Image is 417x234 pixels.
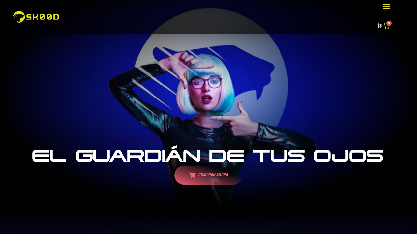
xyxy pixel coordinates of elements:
a: COMPRAR AHORA [174,166,243,185]
span: COMPRAR AHORA [198,172,228,179]
h2: [PERSON_NAME] CENTINEL [23,134,394,146]
span: $ [377,23,380,29]
bdi: 0 [377,23,382,29]
a: $0 [369,19,397,34]
h2: EL GUARDIÁN DE TUS OJOS [23,147,394,163]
